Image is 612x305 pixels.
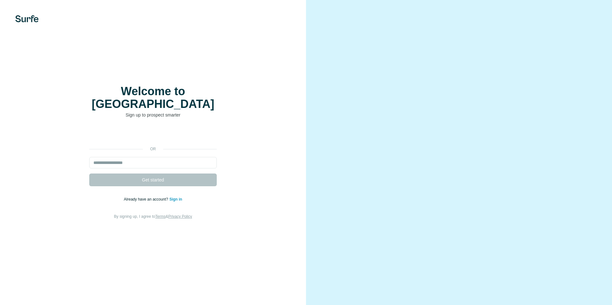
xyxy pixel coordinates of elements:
span: Already have an account? [124,197,170,202]
p: Sign up to prospect smarter [89,112,217,118]
span: By signing up, I agree to & [114,214,192,219]
img: Surfe's logo [15,15,39,22]
iframe: Tlačidlo Prihlásiť sa účtom Google [86,128,220,142]
a: Terms [155,214,166,219]
p: or [143,146,163,152]
h1: Welcome to [GEOGRAPHIC_DATA] [89,85,217,110]
a: Privacy Policy [168,214,192,219]
a: Sign in [169,197,182,202]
